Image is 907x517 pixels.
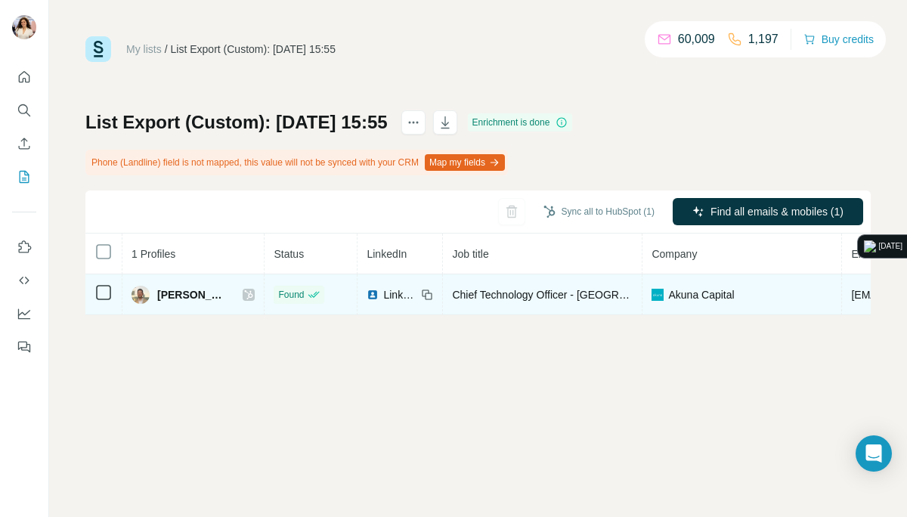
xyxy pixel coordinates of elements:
[748,30,779,48] p: 1,197
[12,63,36,91] button: Quick start
[864,240,876,252] img: logo
[710,204,844,219] span: Find all emails & mobiles (1)
[652,289,664,301] img: company-logo
[171,42,336,57] div: List Export (Custom): [DATE] 15:55
[12,267,36,294] button: Use Surfe API
[12,234,36,261] button: Use Surfe on LinkedIn
[85,110,388,135] h1: List Export (Custom): [DATE] 15:55
[278,288,304,302] span: Found
[12,163,36,190] button: My lists
[165,42,168,57] li: /
[533,200,665,223] button: Sync all to HubSpot (1)
[452,248,488,260] span: Job title
[851,248,878,260] span: Email
[12,300,36,327] button: Dashboard
[673,198,863,225] button: Find all emails & mobiles (1)
[668,287,734,302] span: Akuna Capital
[401,110,426,135] button: actions
[425,154,505,171] button: Map my fields
[132,286,150,304] img: Avatar
[12,97,36,124] button: Search
[12,333,36,361] button: Feedback
[85,36,111,62] img: Surfe Logo
[157,287,228,302] span: [PERSON_NAME]
[126,43,162,55] a: My lists
[452,289,686,301] span: Chief Technology Officer - [GEOGRAPHIC_DATA]
[652,248,697,260] span: Company
[274,248,304,260] span: Status
[12,15,36,39] img: Avatar
[85,150,508,175] div: Phone (Landline) field is not mapped, this value will not be synced with your CRM
[132,248,175,260] span: 1 Profiles
[879,240,902,252] div: [DATE]
[678,30,715,48] p: 60,009
[468,113,573,132] div: Enrichment is done
[383,287,416,302] span: LinkedIn
[856,435,892,472] div: Open Intercom Messenger
[803,29,874,50] button: Buy credits
[12,130,36,157] button: Enrich CSV
[367,248,407,260] span: LinkedIn
[367,289,379,301] img: LinkedIn logo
